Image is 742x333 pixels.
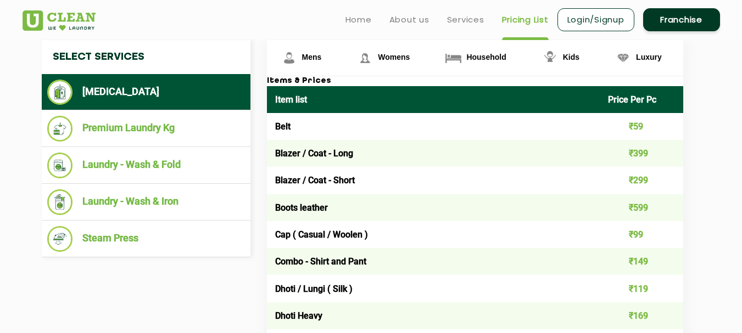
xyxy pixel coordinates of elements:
li: Laundry - Wash & Fold [47,153,245,178]
img: Womens [355,48,375,67]
img: Laundry - Wash & Fold [47,153,73,178]
h3: Items & Prices [267,76,683,86]
a: Login/Signup [557,8,634,31]
td: Blazer / Coat - Long [267,140,600,167]
a: Home [345,13,372,26]
td: Combo - Shirt and Pant [267,248,600,275]
span: Household [466,53,506,61]
a: Franchise [643,8,720,31]
td: Blazer / Coat - Short [267,167,600,194]
img: Mens [280,48,299,67]
td: Dhoti / Lungi ( Silk ) [267,275,600,302]
img: Luxury [613,48,633,67]
span: Kids [563,53,579,61]
li: Steam Press [47,226,245,252]
li: Premium Laundry Kg [47,116,245,142]
td: ₹99 [600,221,683,248]
th: Item list [267,86,600,113]
span: Luxury [636,53,662,61]
td: ₹119 [600,275,683,302]
span: Mens [302,53,322,61]
img: Household [444,48,463,67]
h4: Select Services [42,40,250,74]
td: Belt [267,113,600,140]
span: Womens [378,53,410,61]
td: Cap ( Casual / Woolen ) [267,221,600,248]
li: [MEDICAL_DATA] [47,80,245,105]
img: Steam Press [47,226,73,252]
td: ₹399 [600,140,683,167]
img: Kids [540,48,560,67]
th: Price Per Pc [600,86,683,113]
td: Boots leather [267,194,600,221]
td: Dhoti Heavy [267,302,600,329]
td: ₹599 [600,194,683,221]
td: ₹149 [600,248,683,275]
a: Pricing List [502,13,549,26]
a: Services [447,13,484,26]
img: Laundry - Wash & Iron [47,189,73,215]
img: UClean Laundry and Dry Cleaning [23,10,96,31]
td: ₹59 [600,113,683,140]
td: ₹169 [600,302,683,329]
img: Dry Cleaning [47,80,73,105]
img: Premium Laundry Kg [47,116,73,142]
a: About us [389,13,429,26]
li: Laundry - Wash & Iron [47,189,245,215]
td: ₹299 [600,167,683,194]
